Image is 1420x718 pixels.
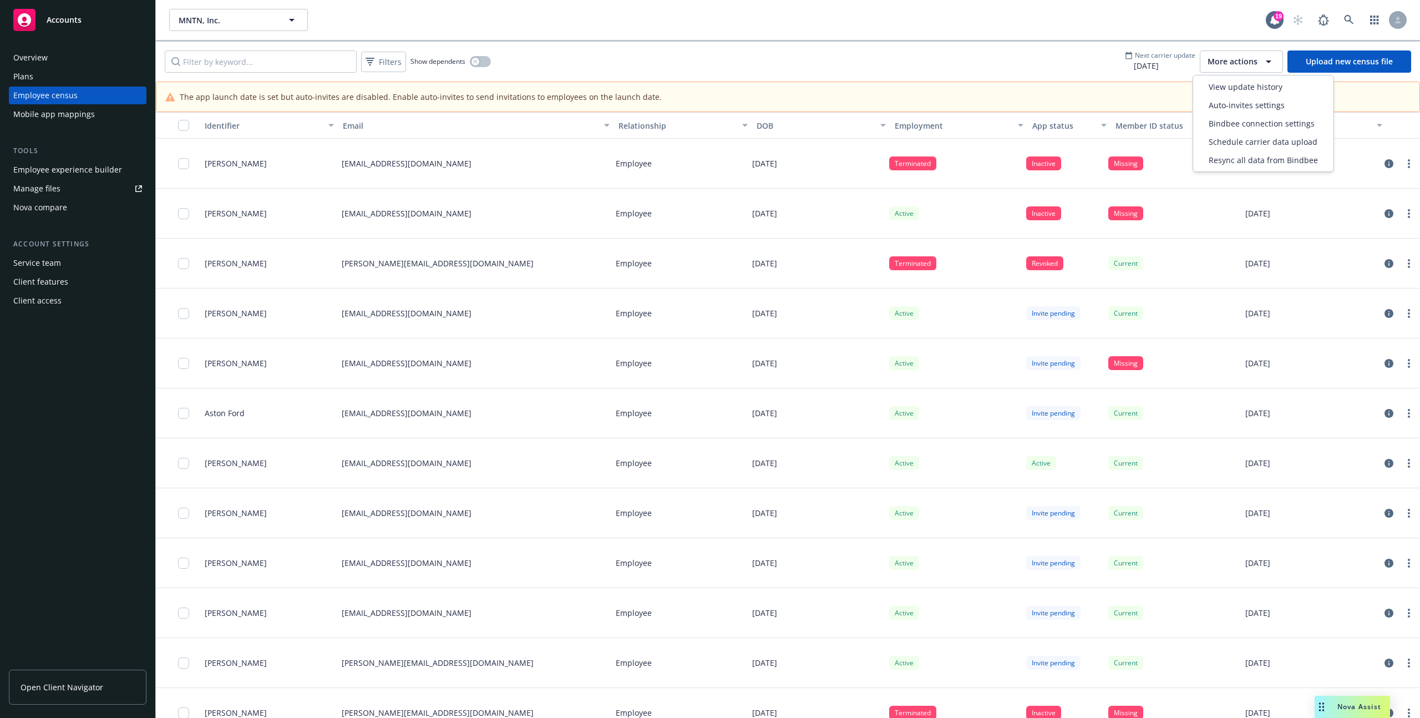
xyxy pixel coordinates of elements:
[1363,9,1386,31] a: Switch app
[889,556,919,570] div: Active
[1402,457,1416,470] a: more
[752,307,777,319] p: [DATE]
[1032,120,1094,132] div: App status
[1026,556,1081,570] div: Invite pending
[178,408,189,419] input: Toggle Row Selected
[342,607,471,619] p: [EMAIL_ADDRESS][DOMAIN_NAME]
[1125,60,1195,72] span: [DATE]
[1209,154,1318,166] span: Resync all data from Bindbee
[1245,407,1270,419] p: [DATE]
[1108,606,1143,620] div: Current
[205,457,267,469] span: [PERSON_NAME]
[205,257,267,269] span: [PERSON_NAME]
[1382,457,1396,470] a: circleInformation
[1402,557,1416,570] a: more
[1108,256,1143,270] div: Current
[379,56,402,68] span: Filters
[616,357,652,369] p: Employee
[616,607,652,619] p: Employee
[1115,120,1245,132] div: Member ID status
[9,161,146,179] a: Employee experience builder
[890,112,1028,139] button: Employment
[752,257,777,269] p: [DATE]
[889,656,919,670] div: Active
[752,607,777,619] p: [DATE]
[1135,50,1195,60] span: Next carrier update
[752,407,777,419] p: [DATE]
[205,557,267,569] span: [PERSON_NAME]
[1382,507,1396,520] a: circleInformation
[616,507,652,519] p: Employee
[1028,112,1110,139] button: App status
[342,307,471,319] p: [EMAIL_ADDRESS][DOMAIN_NAME]
[9,68,146,85] a: Plans
[205,507,267,519] span: [PERSON_NAME]
[1026,306,1081,320] div: Invite pending
[889,406,919,420] div: Active
[1382,257,1396,270] a: circleInformation
[361,52,406,72] button: Filters
[342,357,471,369] p: [EMAIL_ADDRESS][DOMAIN_NAME]
[752,557,777,569] p: [DATE]
[1245,257,1270,269] p: [DATE]
[1402,257,1416,270] a: more
[1209,99,1285,111] span: Auto-invites settings
[1026,156,1061,170] div: Inactive
[9,4,146,36] a: Accounts
[1382,656,1396,670] a: circleInformation
[616,307,652,319] p: Employee
[13,49,48,67] div: Overview
[13,254,61,272] div: Service team
[889,156,936,170] div: Terminated
[889,256,936,270] div: Terminated
[1402,656,1416,670] a: more
[13,180,60,198] div: Manage files
[342,158,471,169] p: [EMAIL_ADDRESS][DOMAIN_NAME]
[342,257,534,269] p: [PERSON_NAME][EMAIL_ADDRESS][DOMAIN_NAME]
[13,161,122,179] div: Employee experience builder
[205,120,322,132] div: Identifier
[179,14,275,26] span: MNTN, Inc.
[13,292,62,310] div: Client access
[1026,356,1081,370] div: Invite pending
[9,199,146,216] a: Nova compare
[1315,696,1390,718] button: Nova Assist
[1193,75,1334,172] div: More actions
[889,306,919,320] div: Active
[1287,9,1309,31] a: Start snowing
[616,208,652,219] p: Employee
[205,357,267,369] span: [PERSON_NAME]
[9,254,146,272] a: Service team
[1402,507,1416,520] a: more
[752,507,777,519] p: [DATE]
[1108,306,1143,320] div: Current
[616,407,652,419] p: Employee
[1108,356,1143,370] div: Missing
[9,87,146,104] a: Employee census
[410,57,465,66] span: Show dependents
[13,68,33,85] div: Plans
[1108,156,1143,170] div: Missing
[205,208,267,219] span: [PERSON_NAME]
[205,158,267,169] span: [PERSON_NAME]
[342,557,471,569] p: [EMAIL_ADDRESS][DOMAIN_NAME]
[178,158,189,169] input: Toggle Row Selected
[1245,307,1270,319] p: [DATE]
[13,199,67,216] div: Nova compare
[178,458,189,469] input: Toggle Row Selected
[342,657,534,669] p: [PERSON_NAME][EMAIL_ADDRESS][DOMAIN_NAME]
[1402,407,1416,420] a: more
[1382,307,1396,320] a: circleInformation
[9,145,146,156] div: Tools
[205,607,267,619] span: [PERSON_NAME]
[1209,118,1315,129] span: Bindbee connection settings
[1382,357,1396,370] a: circleInformation
[205,657,267,669] span: [PERSON_NAME]
[342,407,471,419] p: [EMAIL_ADDRESS][DOMAIN_NAME]
[616,257,652,269] p: Employee
[1287,50,1411,73] a: Upload new census file
[1026,256,1063,270] div: Revoked
[178,208,189,219] input: Toggle Row Selected
[1245,557,1270,569] p: [DATE]
[614,112,752,139] button: Relationship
